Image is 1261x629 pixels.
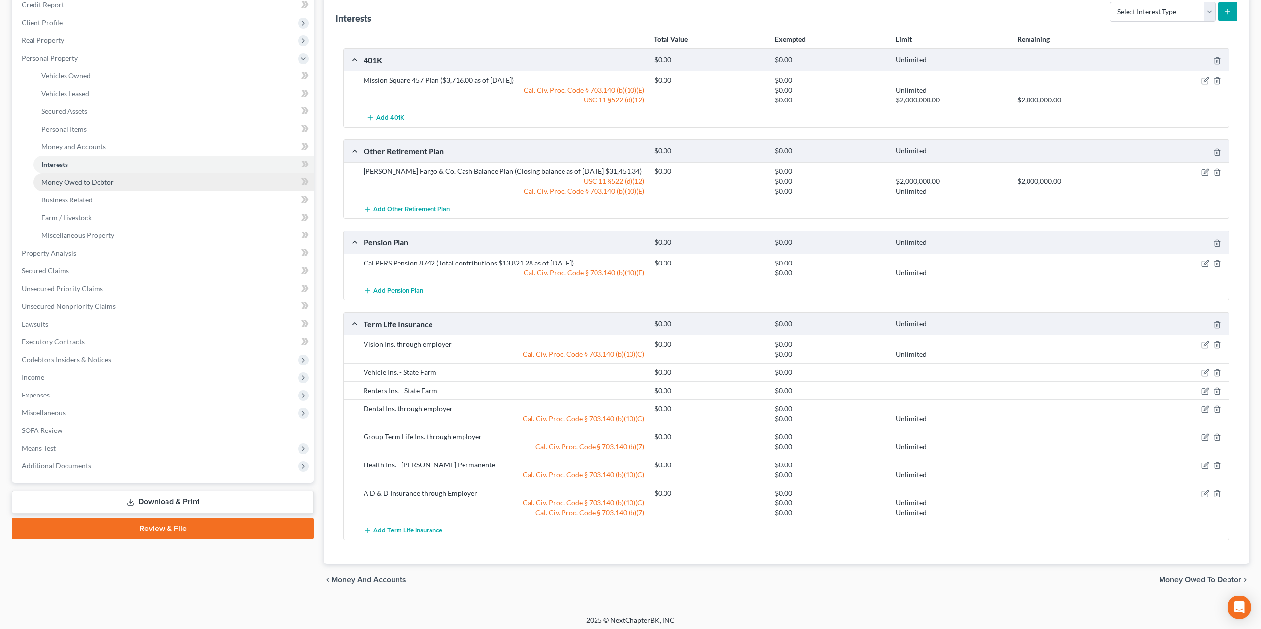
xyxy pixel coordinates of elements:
[891,85,1012,95] div: Unlimited
[22,36,64,44] span: Real Property
[770,488,891,498] div: $0.00
[33,173,314,191] a: Money Owed to Debtor
[770,367,891,377] div: $0.00
[324,576,406,584] button: chevron_left Money and Accounts
[770,349,891,359] div: $0.00
[891,176,1012,186] div: $2,000,000.00
[770,386,891,396] div: $0.00
[649,238,770,247] div: $0.00
[22,373,44,381] span: Income
[1159,576,1249,584] button: Money Owed to Debtor chevron_right
[359,146,649,156] div: Other Retirement Plan
[770,414,891,424] div: $0.00
[770,55,891,65] div: $0.00
[649,339,770,349] div: $0.00
[770,176,891,186] div: $0.00
[33,67,314,85] a: Vehicles Owned
[41,160,68,168] span: Interests
[373,287,423,295] span: Add Pension Plan
[359,404,649,414] div: Dental Ins. through employer
[376,114,404,122] span: Add 401K
[649,319,770,329] div: $0.00
[359,268,649,278] div: Cal. Civ. Proc. Code § 703.140 (b)(10)(E)
[359,432,649,442] div: Group Term Life Ins. through employer
[770,258,891,268] div: $0.00
[770,268,891,278] div: $0.00
[770,508,891,518] div: $0.00
[22,18,63,27] span: Client Profile
[41,231,114,239] span: Miscellaneous Property
[41,107,87,115] span: Secured Assets
[891,55,1012,65] div: Unlimited
[41,89,89,98] span: Vehicles Leased
[33,120,314,138] a: Personal Items
[649,460,770,470] div: $0.00
[770,460,891,470] div: $0.00
[891,349,1012,359] div: Unlimited
[14,244,314,262] a: Property Analysis
[359,237,649,247] div: Pension Plan
[649,55,770,65] div: $0.00
[364,109,407,127] button: Add 401K
[33,156,314,173] a: Interests
[359,367,649,377] div: Vehicle Ins. - State Farm
[891,186,1012,196] div: Unlimited
[22,302,116,310] span: Unsecured Nonpriority Claims
[359,460,649,470] div: Health Ins. - [PERSON_NAME] Permanente
[373,527,442,535] span: Add Term Life Insurance
[359,470,649,480] div: Cal. Civ. Proc. Code § 703.140 (b)(10)(C)
[33,85,314,102] a: Vehicles Leased
[891,319,1012,329] div: Unlimited
[770,186,891,196] div: $0.00
[891,238,1012,247] div: Unlimited
[359,442,649,452] div: Cal. Civ. Proc. Code § 703.140 (b)(7)
[324,576,332,584] i: chevron_left
[33,138,314,156] a: Money and Accounts
[770,470,891,480] div: $0.00
[891,146,1012,156] div: Unlimited
[649,166,770,176] div: $0.00
[41,213,92,222] span: Farm / Livestock
[770,319,891,329] div: $0.00
[649,367,770,377] div: $0.00
[41,125,87,133] span: Personal Items
[770,339,891,349] div: $0.00
[359,386,649,396] div: Renters Ins. - State Farm
[22,391,50,399] span: Expenses
[891,95,1012,105] div: $2,000,000.00
[359,349,649,359] div: Cal. Civ. Proc. Code § 703.140 (b)(10)(C)
[12,491,314,514] a: Download & Print
[14,280,314,298] a: Unsecured Priority Claims
[891,470,1012,480] div: Unlimited
[22,408,66,417] span: Miscellaneous
[1241,576,1249,584] i: chevron_right
[770,75,891,85] div: $0.00
[770,404,891,414] div: $0.00
[1159,576,1241,584] span: Money Owed to Debtor
[22,54,78,62] span: Personal Property
[14,298,314,315] a: Unsecured Nonpriority Claims
[22,355,111,364] span: Codebtors Insiders & Notices
[891,508,1012,518] div: Unlimited
[1228,596,1251,619] div: Open Intercom Messenger
[1012,95,1133,105] div: $2,000,000.00
[359,85,649,95] div: Cal. Civ. Proc. Code § 703.140 (b)(10)(E)
[22,444,56,452] span: Means Test
[649,386,770,396] div: $0.00
[335,12,371,24] div: Interests
[22,0,64,9] span: Credit Report
[359,258,649,268] div: Cal PERS Pension 8742 (Total contributions $13,821.28 as of [DATE])
[896,35,912,43] strong: Limit
[770,432,891,442] div: $0.00
[33,191,314,209] a: Business Related
[891,268,1012,278] div: Unlimited
[14,422,314,439] a: SOFA Review
[332,576,406,584] span: Money and Accounts
[14,262,314,280] a: Secured Claims
[359,166,649,176] div: [PERSON_NAME] Fargo & Co. Cash Balance Plan (Closing balance as of [DATE] $31,451.34)
[649,146,770,156] div: $0.00
[41,178,114,186] span: Money Owed to Debtor
[22,462,91,470] span: Additional Documents
[891,442,1012,452] div: Unlimited
[770,95,891,105] div: $0.00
